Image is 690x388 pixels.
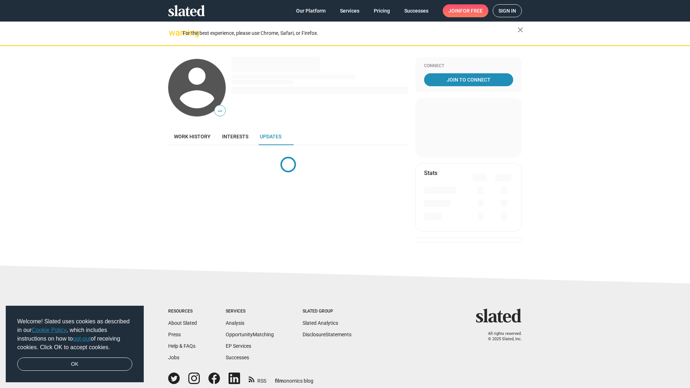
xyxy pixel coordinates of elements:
span: Work history [174,134,211,139]
div: Services [226,309,274,314]
a: Analysis [226,320,244,326]
span: film [275,378,284,384]
a: filmonomics blog [275,372,313,384]
span: Join To Connect [425,73,512,86]
div: For the best experience, please use Chrome, Safari, or Firefox. [183,28,517,38]
p: All rights reserved. © 2025 Slated, Inc. [480,331,522,342]
a: Jobs [168,355,179,360]
span: Welcome! Slated uses cookies as described in our , which includes instructions on how to of recei... [17,317,132,352]
span: Successes [404,4,428,17]
a: EP Services [226,343,251,349]
a: Press [168,332,181,337]
a: opt-out [73,336,91,342]
mat-icon: close [516,26,525,34]
a: Services [334,4,365,17]
a: Pricing [368,4,396,17]
a: OpportunityMatching [226,332,274,337]
a: Join To Connect [424,73,513,86]
a: DisclosureStatements [303,332,351,337]
div: Connect [424,63,513,69]
span: for free [460,4,483,17]
a: Joinfor free [443,4,488,17]
a: Interests [216,128,254,145]
span: Join [448,4,483,17]
a: dismiss cookie message [17,357,132,371]
div: cookieconsent [6,306,144,383]
a: Sign in [493,4,522,17]
span: Pricing [374,4,390,17]
mat-icon: warning [169,28,178,37]
a: Successes [226,355,249,360]
a: Work history [168,128,216,145]
a: Successes [399,4,434,17]
div: Slated Group [303,309,351,314]
mat-card-title: Stats [424,169,437,177]
a: Slated Analytics [303,320,338,326]
span: Updates [260,134,281,139]
span: — [215,106,225,116]
span: Our Platform [296,4,326,17]
span: Services [340,4,359,17]
a: Cookie Policy [32,327,66,333]
span: Sign in [498,5,516,17]
span: Interests [222,134,248,139]
a: Help & FAQs [168,343,195,349]
a: About Slated [168,320,197,326]
a: Our Platform [290,4,331,17]
a: Updates [254,128,287,145]
a: RSS [249,373,266,384]
div: Resources [168,309,197,314]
